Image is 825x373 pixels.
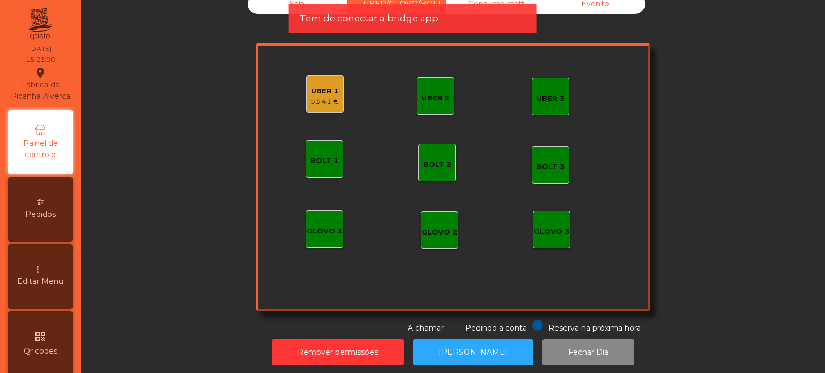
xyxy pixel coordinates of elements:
div: BOLT 2 [423,159,451,170]
img: qpiato [27,5,53,43]
button: Fechar Dia [542,339,634,365]
i: qr_code [34,330,47,343]
div: 15:23:00 [26,55,55,64]
div: BOLT 3 [537,162,565,172]
span: Painel de controlo [11,138,70,160]
span: Editar Menu [17,276,63,287]
div: GLOVO 3 [534,226,569,237]
i: location_on [34,67,47,79]
span: Tem de conectar a bridge app [300,12,438,25]
button: [PERSON_NAME] [413,339,533,365]
span: Pedidos [25,209,56,220]
div: UBER 3 [537,93,565,104]
div: GLOVO 1 [307,226,342,237]
span: A chamar [408,323,444,333]
div: UBER 2 [422,93,450,104]
div: 53.41 € [310,96,339,107]
div: UBER 1 [310,86,339,97]
div: GLOVO 2 [422,227,457,238]
button: Remover permissões [272,339,404,365]
div: Fabrica da Picanha Alverca [9,67,72,102]
span: Reserva na próxima hora [548,323,641,333]
div: BOLT 1 [310,156,338,166]
span: Qr codes [24,346,57,357]
span: Pedindo a conta [465,323,527,333]
div: [DATE] [29,44,52,54]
